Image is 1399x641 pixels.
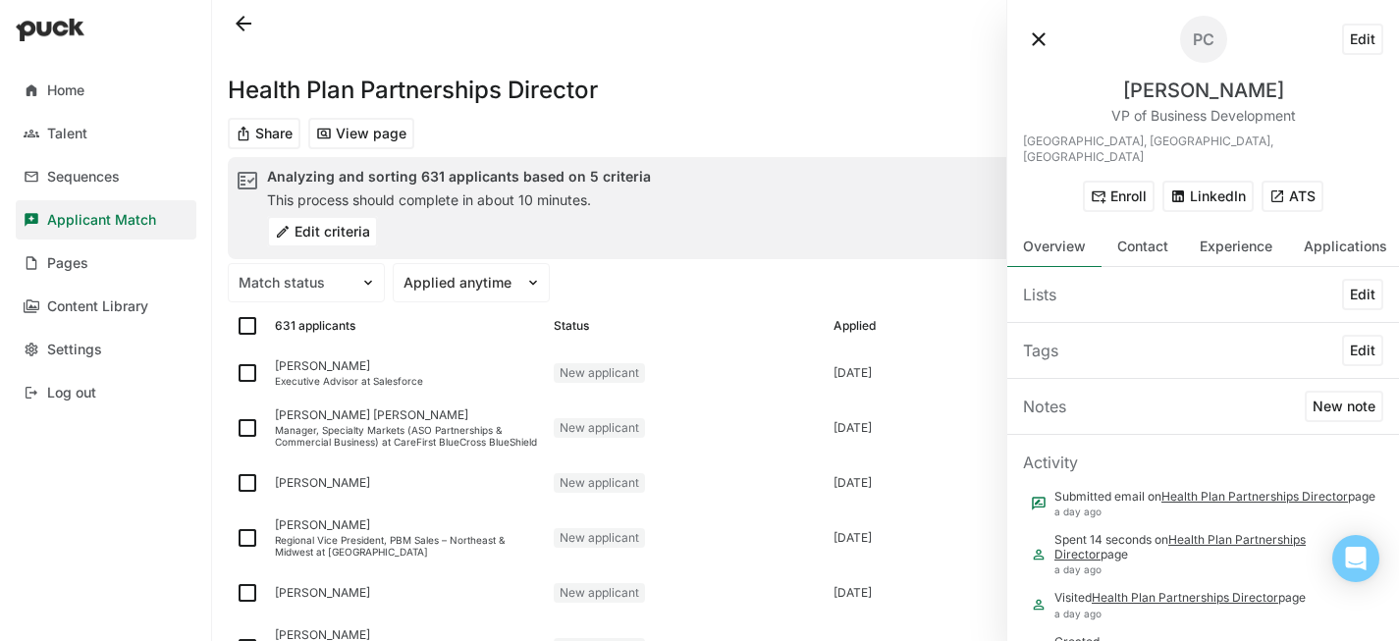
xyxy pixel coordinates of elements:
[1023,451,1078,474] div: Activity
[275,375,538,387] div: Executive Advisor at Salesforce
[1200,239,1272,255] div: Experience
[275,534,538,558] div: Regional Vice President, PBM Sales – Northeast & Midwest at [GEOGRAPHIC_DATA]
[1023,339,1058,362] div: Tags
[1054,533,1375,561] div: Spent 14 seconds on page
[1162,181,1254,212] button: LinkedIn
[1054,532,1306,561] a: Health Plan Partnerships Director
[16,71,196,110] a: Home
[16,114,196,153] a: Talent
[1023,283,1056,306] div: Lists
[834,476,1097,490] div: [DATE]
[1054,490,1375,504] div: Submitted email on page
[1023,395,1066,418] div: Notes
[228,79,598,102] h1: Health Plan Partnerships Director
[554,473,645,493] div: New applicant
[267,216,378,247] button: Edit criteria
[47,169,120,186] div: Sequences
[275,586,538,600] div: [PERSON_NAME]
[16,157,196,196] a: Sequences
[1342,279,1383,310] button: Edit
[16,287,196,326] a: Content Library
[275,518,538,532] div: [PERSON_NAME]
[554,363,645,383] div: New applicant
[554,528,645,548] div: New applicant
[275,359,538,373] div: [PERSON_NAME]
[1161,489,1348,504] a: Health Plan Partnerships Director
[1083,181,1155,212] button: Enroll
[834,586,1097,600] div: [DATE]
[834,366,1097,380] div: [DATE]
[275,319,355,333] div: 631 applicants
[47,342,102,358] div: Settings
[1117,239,1168,255] div: Contact
[834,421,1097,435] div: [DATE]
[1054,608,1306,619] div: a day ago
[267,192,651,208] div: This process should complete in about 10 minutes.
[1305,391,1383,422] button: New note
[275,476,538,490] div: [PERSON_NAME]
[47,298,148,315] div: Content Library
[1332,535,1379,582] div: Open Intercom Messenger
[16,330,196,369] a: Settings
[1111,106,1296,126] div: VP of Business Development
[554,418,645,438] div: New applicant
[275,424,538,448] div: Manager, Specialty Markets (ASO Partnerships & Commercial Business) at CareFirst BlueCross BlueSh...
[1262,181,1323,212] button: ATS
[267,169,651,185] div: Analyzing and sorting 631 applicants based on 5 criteria
[1054,563,1375,575] div: a day ago
[228,118,300,149] button: Share
[308,118,414,149] button: View page
[1023,239,1086,255] div: Overview
[47,212,156,229] div: Applicant Match
[1342,24,1383,55] button: Edit
[47,82,84,99] div: Home
[1193,31,1214,47] div: PC
[554,319,589,333] div: Status
[1054,591,1306,605] div: Visited page
[1092,590,1278,605] a: Health Plan Partnerships Director
[275,408,538,422] div: [PERSON_NAME] [PERSON_NAME]
[47,126,87,142] div: Talent
[1123,79,1284,102] div: [PERSON_NAME]
[47,385,96,401] div: Log out
[834,531,1097,545] div: [DATE]
[47,255,88,272] div: Pages
[554,583,645,603] div: New applicant
[16,200,196,240] a: Applicant Match
[1342,335,1383,366] button: Edit
[16,243,196,283] a: Pages
[1304,239,1387,255] div: Applications
[1023,130,1383,165] div: [GEOGRAPHIC_DATA], [GEOGRAPHIC_DATA], [GEOGRAPHIC_DATA]
[1054,506,1375,517] div: a day ago
[834,319,876,333] div: Applied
